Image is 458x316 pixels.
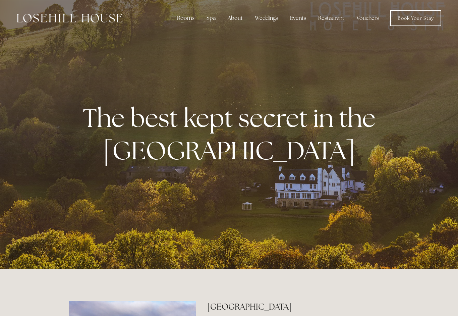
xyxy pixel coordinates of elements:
a: Vouchers [351,11,384,25]
div: Spa [201,11,221,25]
div: Restaurant [313,11,350,25]
div: About [222,11,248,25]
div: Events [285,11,311,25]
img: Losehill House [17,14,122,22]
a: Book Your Stay [390,10,441,26]
strong: The best kept secret in the [GEOGRAPHIC_DATA] [83,101,381,167]
div: Weddings [249,11,283,25]
h2: [GEOGRAPHIC_DATA] [207,301,389,313]
div: Rooms [172,11,200,25]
